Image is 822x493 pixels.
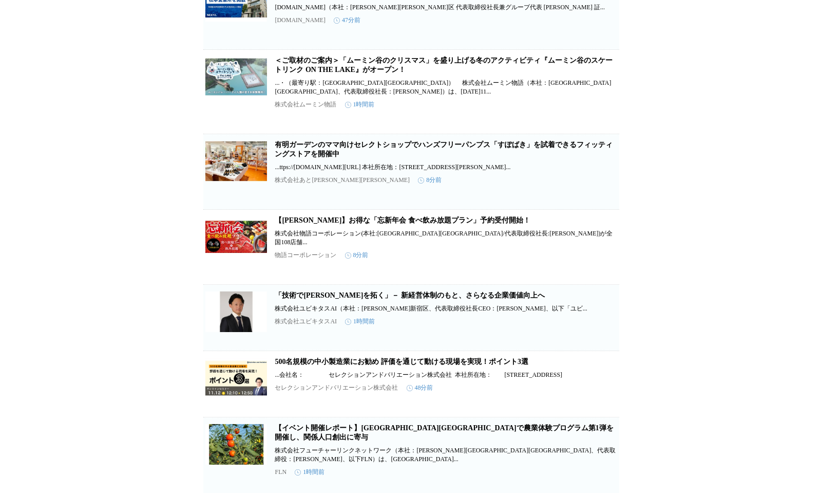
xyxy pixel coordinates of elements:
[275,79,617,96] p: ...・（最寄り駅：[GEOGRAPHIC_DATA][GEOGRAPHIC_DATA]） 株式会社ムーミン物語（本社：[GEOGRAPHIC_DATA][GEOGRAPHIC_DATA]、代表...
[275,304,617,313] p: 株式会社ユビキタスAI（本社：[PERSON_NAME]新宿区、代表取締役社長CEO：[PERSON_NAME]、以下「ユビ...
[205,56,267,97] img: ＜ご取材のご案内＞「ムーミン谷のクリスマス」を盛り上げる冬のアクティビティ『ムーミン谷のスケートリンク ON THE LAKE』がオープン！
[275,3,617,12] p: [DOMAIN_NAME]（本社：[PERSON_NAME][PERSON_NAME]区 代表取締役社長兼グループ代表 [PERSON_NAME] 証...
[275,468,287,476] p: FLN
[205,357,267,398] img: 500名規模の中小製造業にお勧め 評価を通じて動ける現場を実現！ポイント3選
[345,251,369,260] time: 8分前
[345,100,375,109] time: 1時間前
[205,291,267,332] img: 「技術で未来を拓く」－ 新経営体制のもと、さらなる企業価値向上へ
[407,384,433,392] time: 48分前
[275,176,410,185] p: 株式会社あと[PERSON_NAME][PERSON_NAME]
[275,446,617,464] p: 株式会社フューチャーリンクネットワーク（本社：[PERSON_NAME][GEOGRAPHIC_DATA][GEOGRAPHIC_DATA]、代表取締役：[PERSON_NAME]、以下FLN）...
[275,100,337,109] p: 株式会社ムーミン物語
[345,317,375,326] time: 1時間前
[275,141,613,158] a: 有明ガーデンのママ向けセレクトショップでハンズフリーパンプス「すぽばき」を試着できるフィッティングストアを開催中
[275,291,545,299] a: 「技術で[PERSON_NAME]を拓く」－ 新経営体制のもと、さらなる企業価値向上へ
[275,424,614,441] a: 【イベント開催レポート】[GEOGRAPHIC_DATA][GEOGRAPHIC_DATA]で農業体験プログラム第1弾を開催し、関係人口創出に寄与
[205,216,267,257] img: 【ゆず庵】お得な「忘新年会 食べ飲み放題プラン」予約受付開始！
[275,57,613,74] a: ＜ご取材のご案内＞「ムーミン谷のクリスマス」を盛り上げる冬のアクティビティ『ムーミン谷のスケートリンク ON THE LAKE』がオープン！
[275,384,398,392] p: セレクションアンドバリエーション株式会社
[295,468,324,477] time: 1時間前
[275,251,337,260] p: 物語コーポレーション
[275,358,529,366] a: 500名規模の中小製造業にお勧め 評価を通じて動ける現場を実現！ポイント3選
[418,176,442,185] time: 8分前
[334,16,360,25] time: 47分前
[205,424,267,465] img: 【イベント開催レポート】茨城県鉾田市で農業体験プログラム第1弾を開催し、関係人口創出に寄与
[275,163,617,172] p: ...ttps://[DOMAIN_NAME][URL] 本社所在地：[STREET_ADDRESS][PERSON_NAME]...
[205,140,267,181] img: 有明ガーデンのママ向けセレクトショップでハンズフリーパンプス「すぽばき」を試着できるフィッティングストアを開催中
[275,371,617,379] p: ...会社名： セレクションアンドバリエーション株式会社 本社所在地： [STREET_ADDRESS]
[275,317,337,326] p: 株式会社ユビキタスAI
[275,216,530,224] a: 【[PERSON_NAME]】お得な「忘新年会 食べ飲み放題プラン」予約受付開始！
[275,16,326,24] p: [DOMAIN_NAME]
[275,229,617,247] p: 株式会社物語コーポレーション(本社:[GEOGRAPHIC_DATA][GEOGRAPHIC_DATA]/代表取締役社長:[PERSON_NAME])が全国108店舗...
